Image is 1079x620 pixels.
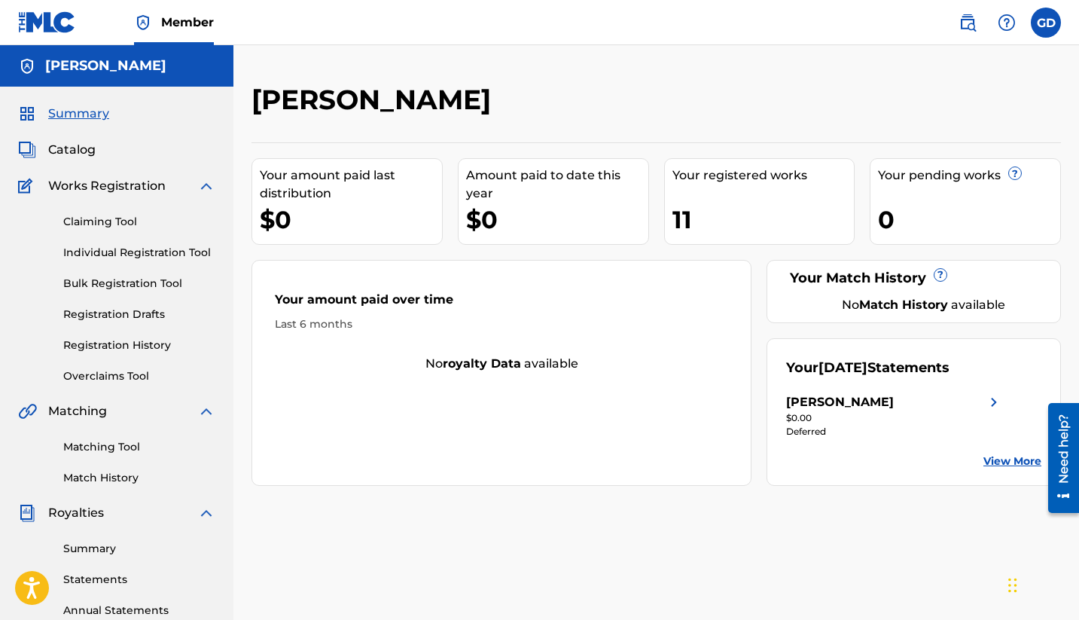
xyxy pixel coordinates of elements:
span: Matching [48,402,107,420]
a: CatalogCatalog [18,141,96,159]
a: Registration History [63,337,215,353]
a: [PERSON_NAME]right chevron icon$0.00Deferred [786,393,1003,438]
div: Your amount paid over time [275,291,728,316]
h2: [PERSON_NAME] [251,83,498,117]
img: Matching [18,402,37,420]
a: Summary [63,541,215,557]
img: right chevron icon [985,393,1003,411]
div: Drag [1008,563,1017,608]
span: Summary [48,105,109,123]
img: help [998,14,1016,32]
img: Summary [18,105,36,123]
img: MLC Logo [18,11,76,33]
a: Annual Statements [63,603,215,618]
img: Royalties [18,504,36,522]
img: expand [197,402,215,420]
img: Top Rightsholder [134,14,152,32]
div: Your Match History [786,268,1041,289]
strong: royalty data [443,356,521,371]
div: Your Statements [786,358,949,378]
span: Member [161,14,214,31]
span: Catalog [48,141,96,159]
a: Registration Drafts [63,307,215,322]
div: No available [805,296,1041,314]
iframe: Chat Widget [1004,548,1079,620]
a: View More [983,454,1041,469]
img: Catalog [18,141,36,159]
div: Deferred [786,425,1003,438]
div: Last 6 months [275,316,728,332]
a: Overclaims Tool [63,368,215,384]
div: Amount paid to date this year [466,166,648,203]
img: Works Registration [18,177,38,195]
div: $0.00 [786,411,1003,425]
div: Help [992,8,1022,38]
div: 11 [672,203,855,237]
img: Accounts [18,57,36,75]
div: [PERSON_NAME] [786,393,894,411]
img: expand [197,504,215,522]
div: Your amount paid last distribution [260,166,442,203]
span: Royalties [48,504,104,522]
strong: Match History [859,298,948,312]
a: Match History [63,470,215,486]
span: [DATE] [818,359,867,376]
img: expand [197,177,215,195]
h5: Gwheen Daniels [45,57,166,75]
div: 0 [878,203,1060,237]
a: Statements [63,572,215,588]
a: Claiming Tool [63,214,215,230]
a: Matching Tool [63,439,215,455]
a: Bulk Registration Tool [63,276,215,292]
div: $0 [260,203,442,237]
span: ? [1009,167,1021,179]
a: SummarySummary [18,105,109,123]
div: $0 [466,203,648,237]
span: Works Registration [48,177,166,195]
span: ? [934,269,946,281]
div: User Menu [1031,8,1061,38]
img: search [959,14,977,32]
a: Public Search [953,8,983,38]
a: Individual Registration Tool [63,245,215,261]
iframe: Resource Center [1037,396,1079,521]
div: Your registered works [672,166,855,185]
div: Your pending works [878,166,1060,185]
div: No available [252,355,751,373]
